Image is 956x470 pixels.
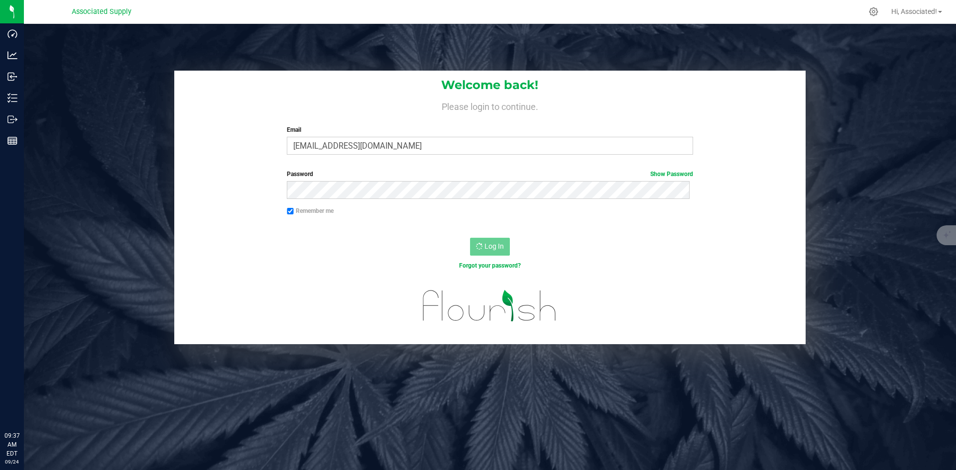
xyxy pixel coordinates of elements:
[867,7,880,16] div: Manage settings
[4,431,19,458] p: 09:37 AM EDT
[287,125,693,134] label: Email
[174,79,806,92] h1: Welcome back!
[287,171,313,178] span: Password
[174,99,806,111] h4: Please login to continue.
[650,171,693,178] a: Show Password
[459,262,521,269] a: Forgot your password?
[7,50,17,60] inline-svg: Analytics
[484,242,504,250] span: Log In
[4,458,19,466] p: 09/24
[7,72,17,82] inline-svg: Inbound
[411,281,569,331] img: flourish_logo.svg
[891,7,937,15] span: Hi, Associated!
[7,93,17,103] inline-svg: Inventory
[7,114,17,124] inline-svg: Outbound
[287,206,334,215] label: Remember me
[72,7,131,16] span: Associated Supply
[7,29,17,39] inline-svg: Dashboard
[7,136,17,146] inline-svg: Reports
[470,238,510,256] button: Log In
[287,208,294,215] input: Remember me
